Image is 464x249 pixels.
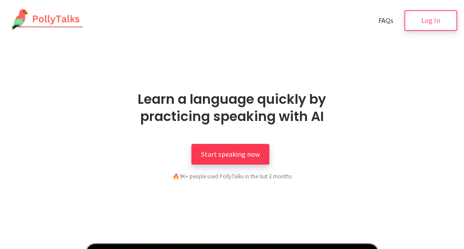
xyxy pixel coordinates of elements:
span: Log In [422,16,441,25]
div: 9K+ people used PollyTalks in the last 3 months [126,172,338,181]
a: FAQs [375,10,397,31]
img: PollyTalks Logo [7,9,83,31]
h1: Learn a language quickly by practicing speaking with AI [111,91,353,125]
a: Log In [404,10,457,31]
span: fire [172,173,180,180]
span: Start speaking now [201,150,260,158]
a: Start speaking now [191,144,269,165]
span: FAQs [378,16,393,25]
